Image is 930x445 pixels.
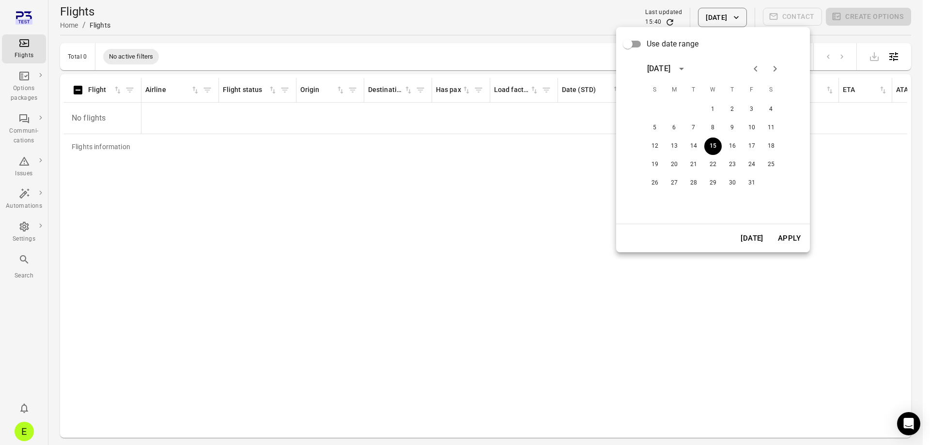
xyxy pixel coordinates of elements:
[704,138,722,155] button: 15
[724,174,741,192] button: 30
[743,101,760,118] button: 3
[685,80,702,100] span: Tuesday
[666,156,683,173] button: 20
[685,119,702,137] button: 7
[724,138,741,155] button: 16
[666,119,683,137] button: 6
[704,80,722,100] span: Wednesday
[724,119,741,137] button: 9
[762,101,780,118] button: 4
[646,156,664,173] button: 19
[646,80,664,100] span: Sunday
[646,174,664,192] button: 26
[762,119,780,137] button: 11
[647,38,698,50] span: Use date range
[673,61,690,77] button: calendar view is open, switch to year view
[724,101,741,118] button: 2
[704,119,722,137] button: 8
[765,59,785,78] button: Next month
[743,80,760,100] span: Friday
[685,174,702,192] button: 28
[743,138,760,155] button: 17
[724,156,741,173] button: 23
[646,119,664,137] button: 5
[762,138,780,155] button: 18
[666,80,683,100] span: Monday
[704,101,722,118] button: 1
[646,138,664,155] button: 12
[724,80,741,100] span: Thursday
[685,138,702,155] button: 14
[743,156,760,173] button: 24
[704,156,722,173] button: 22
[666,138,683,155] button: 13
[743,119,760,137] button: 10
[666,174,683,192] button: 27
[704,174,722,192] button: 29
[746,59,765,78] button: Previous month
[773,228,806,248] button: Apply
[762,156,780,173] button: 25
[647,63,670,75] div: [DATE]
[762,80,780,100] span: Saturday
[743,174,760,192] button: 31
[897,412,920,435] div: Open Intercom Messenger
[735,228,769,248] button: [DATE]
[685,156,702,173] button: 21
